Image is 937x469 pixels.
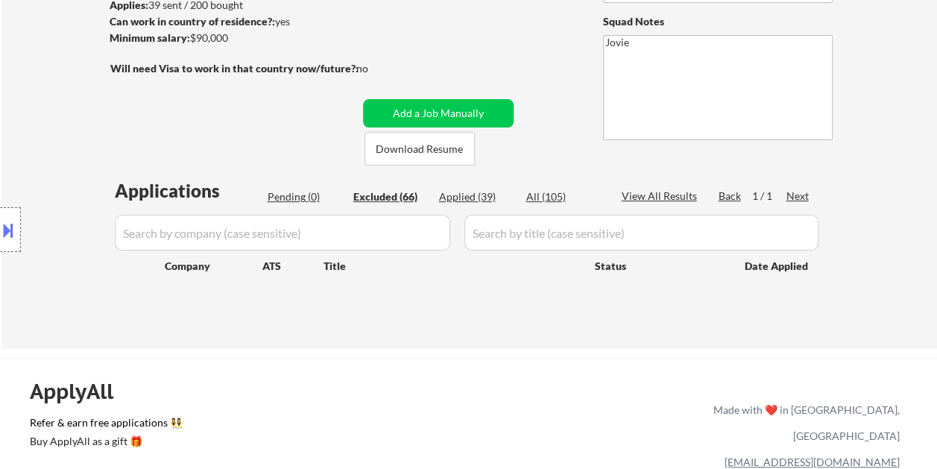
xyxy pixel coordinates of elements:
[363,99,514,128] button: Add a Job Manually
[752,189,786,204] div: 1 / 1
[30,433,179,452] a: Buy ApplyAll as a gift 🎁
[595,252,723,279] div: Status
[745,259,810,274] div: Date Applied
[725,456,900,468] a: [EMAIL_ADDRESS][DOMAIN_NAME]
[353,189,428,204] div: Excluded (66)
[603,14,833,29] div: Squad Notes
[356,61,399,76] div: no
[262,259,324,274] div: ATS
[110,31,190,44] strong: Minimum salary:
[439,189,514,204] div: Applied (39)
[110,31,358,45] div: $90,000
[115,215,450,251] input: Search by company (case sensitive)
[719,189,742,204] div: Back
[464,215,818,251] input: Search by title (case sensitive)
[786,189,810,204] div: Next
[707,397,900,449] div: Made with ❤️ in [GEOGRAPHIC_DATA], [GEOGRAPHIC_DATA]
[110,14,353,29] div: yes
[30,418,402,433] a: Refer & earn free applications 👯‍♀️
[30,436,179,447] div: Buy ApplyAll as a gift 🎁
[526,189,601,204] div: All (105)
[268,189,342,204] div: Pending (0)
[622,189,701,204] div: View All Results
[30,379,130,404] div: ApplyAll
[110,62,359,75] strong: Will need Visa to work in that country now/future?:
[110,15,275,28] strong: Can work in country of residence?:
[324,259,581,274] div: Title
[365,132,475,166] button: Download Resume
